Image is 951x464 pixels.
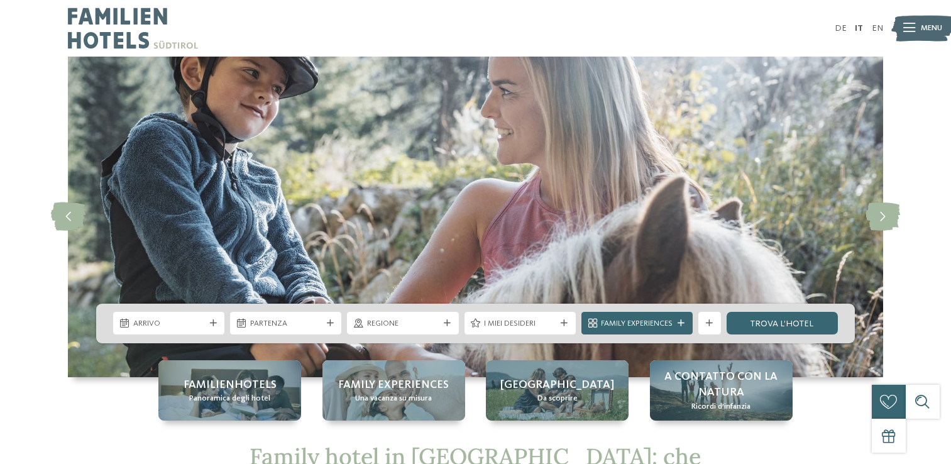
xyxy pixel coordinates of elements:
[872,24,883,33] a: EN
[486,360,629,421] a: Family hotel in Trentino Alto Adige: la vacanza ideale per grandi e piccini [GEOGRAPHIC_DATA] Da ...
[133,318,205,329] span: Arrivo
[322,360,465,421] a: Family hotel in Trentino Alto Adige: la vacanza ideale per grandi e piccini Family experiences Un...
[661,369,781,400] span: A contatto con la natura
[537,393,578,404] span: Da scoprire
[189,393,270,404] span: Panoramica degli hotel
[68,57,883,377] img: Family hotel in Trentino Alto Adige: la vacanza ideale per grandi e piccini
[921,23,942,34] span: Menu
[338,377,449,393] span: Family experiences
[158,360,301,421] a: Family hotel in Trentino Alto Adige: la vacanza ideale per grandi e piccini Familienhotels Panora...
[184,377,277,393] span: Familienhotels
[355,393,432,404] span: Una vacanza su misura
[500,377,614,393] span: [GEOGRAPHIC_DATA]
[484,318,556,329] span: I miei desideri
[691,401,750,412] span: Ricordi d’infanzia
[835,24,847,33] a: DE
[250,318,322,329] span: Partenza
[855,24,863,33] a: IT
[650,360,793,421] a: Family hotel in Trentino Alto Adige: la vacanza ideale per grandi e piccini A contatto con la nat...
[727,312,838,334] a: trova l’hotel
[601,318,673,329] span: Family Experiences
[367,318,439,329] span: Regione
